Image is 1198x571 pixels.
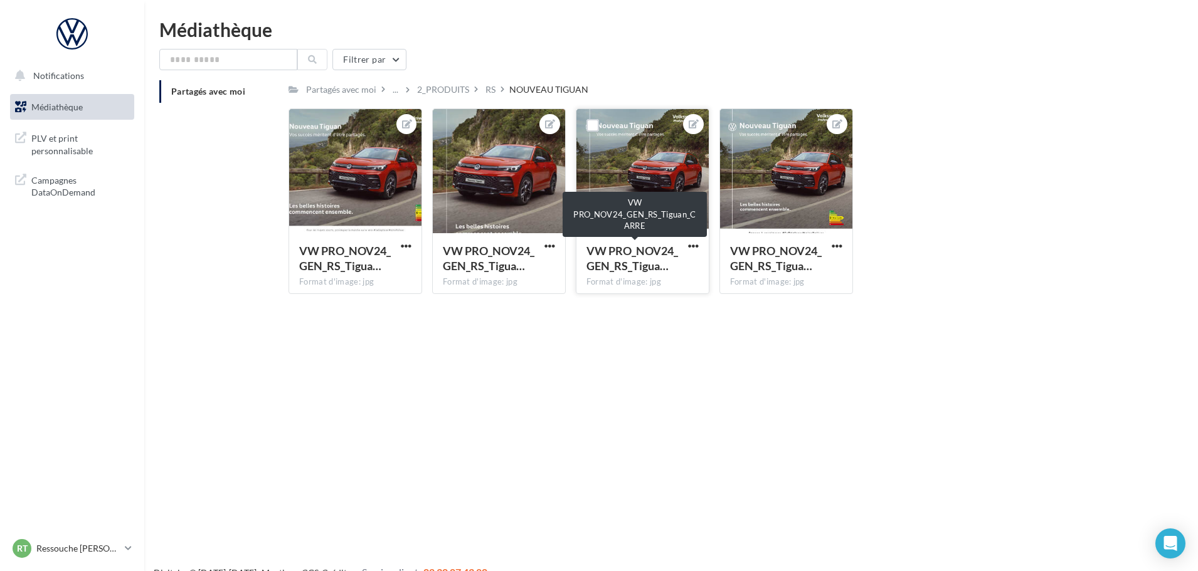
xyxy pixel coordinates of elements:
button: Filtrer par [332,49,406,70]
span: Partagés avec moi [171,86,245,97]
p: Ressouche [PERSON_NAME] [36,542,120,555]
span: RT [17,542,28,555]
div: VW PRO_NOV24_GEN_RS_Tiguan_CARRE [563,192,707,237]
div: 2_PRODUITS [417,83,469,96]
a: PLV et print personnalisable [8,125,137,162]
a: Campagnes DataOnDemand [8,167,137,204]
div: Format d'image: jpg [730,276,842,288]
span: VW PRO_NOV24_GEN_RS_Tiguan_STORY [443,244,534,273]
div: NOUVEAU TIGUAN [509,83,588,96]
span: Notifications [33,70,84,81]
div: Format d'image: jpg [586,276,699,288]
div: Format d'image: jpg [443,276,555,288]
span: VW PRO_NOV24_GEN_RS_Tiguan_CARRE [586,244,678,273]
div: Partagés avec moi [306,83,376,96]
span: Médiathèque [31,102,83,112]
div: ... [390,81,401,98]
div: Open Intercom Messenger [1155,528,1185,558]
span: Campagnes DataOnDemand [31,172,129,199]
span: VW PRO_NOV24_GEN_RS_Tiguan_GMB [299,244,391,273]
button: Notifications [8,63,132,89]
div: Médiathèque [159,20,1183,39]
div: Format d'image: jpg [299,276,411,288]
div: RS [485,83,496,96]
a: Médiathèque [8,94,137,120]
a: RT Ressouche [PERSON_NAME] [10,537,134,560]
span: VW PRO_NOV24_GEN_RS_Tiguan_GMB_720x720p [730,244,822,273]
span: PLV et print personnalisable [31,130,129,157]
